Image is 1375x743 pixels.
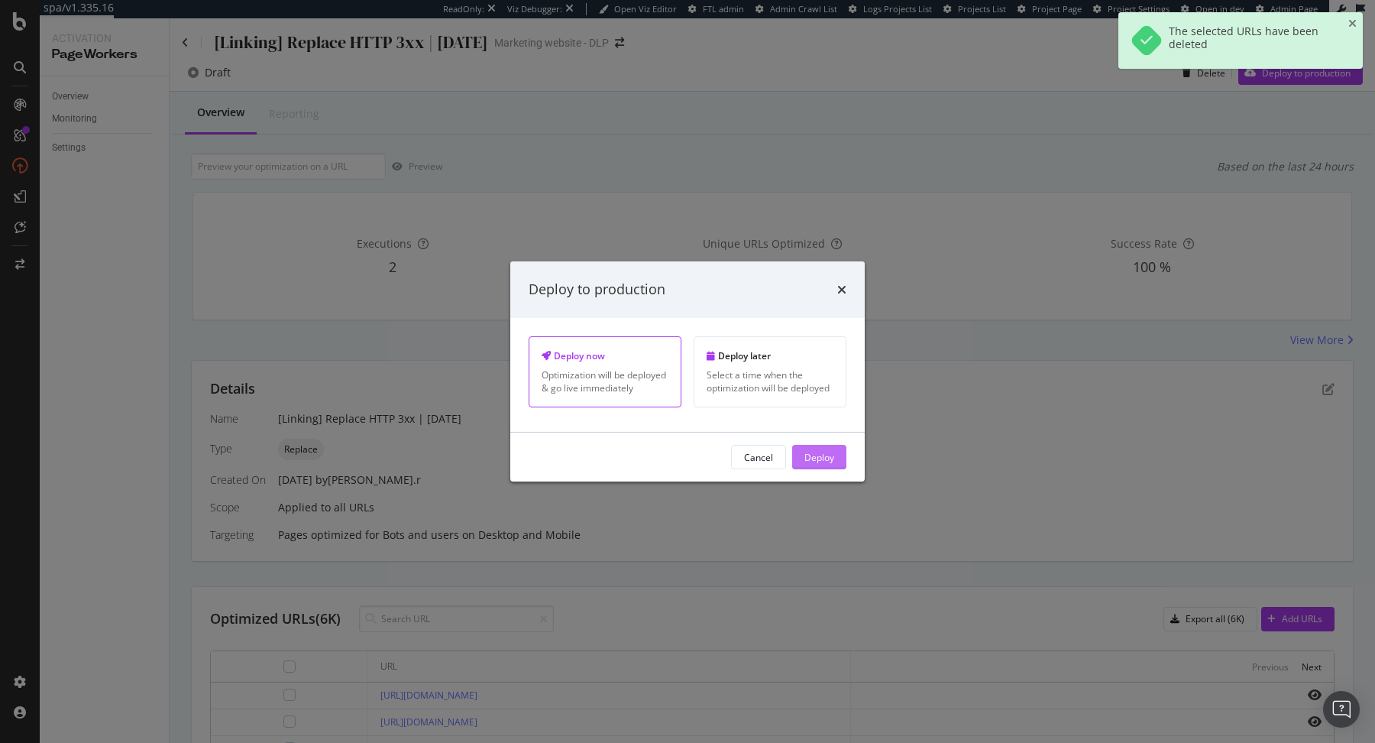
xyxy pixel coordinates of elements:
div: Deploy now [542,349,668,362]
div: Cancel [744,450,773,463]
div: Deploy later [707,349,833,362]
div: Optimization will be deployed & go live immediately [542,368,668,394]
div: Open Intercom Messenger [1323,691,1360,728]
div: Select a time when the optimization will be deployed [707,368,833,394]
button: Cancel [731,445,786,469]
div: Deploy [804,450,834,463]
div: times [837,280,846,300]
div: modal [510,261,865,482]
div: Deploy to production [529,280,665,300]
div: close toast [1348,18,1357,29]
button: Deploy [792,445,846,469]
div: The selected URLs have been deleted [1169,24,1335,57]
